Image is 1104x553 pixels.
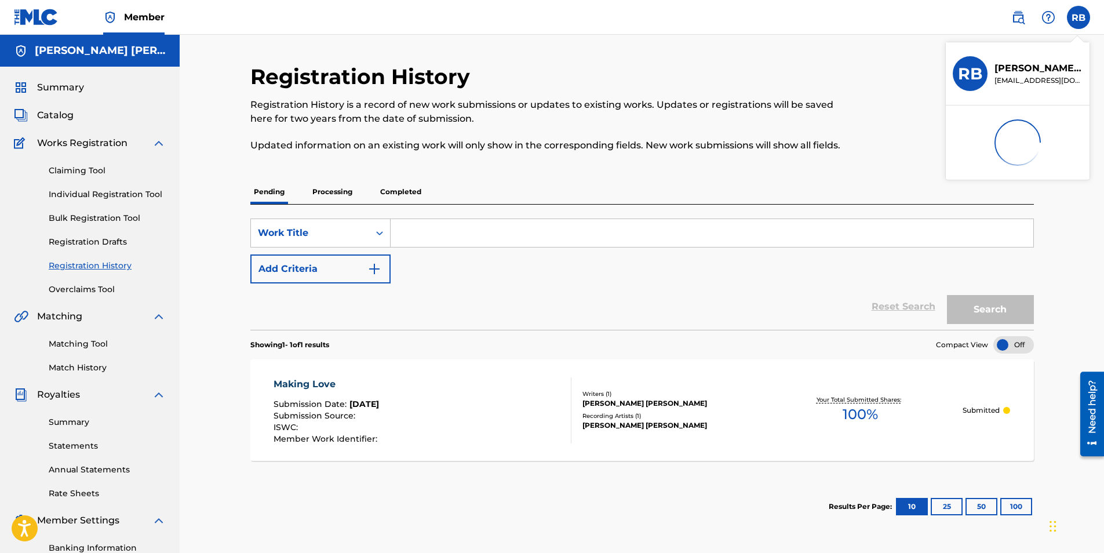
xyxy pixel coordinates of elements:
img: expand [152,136,166,150]
h3: RB [958,64,982,84]
p: songsculptor@yahoo.com [994,75,1083,86]
a: Making LoveSubmission Date:[DATE]Submission Source:ISWC:Member Work Identifier:Writers (1)[PERSON... [250,359,1034,461]
p: Completed [377,180,425,204]
p: Showing 1 - 1 of 1 results [250,340,329,350]
img: Matching [14,310,28,323]
a: Annual Statements [49,464,166,476]
a: Match History [49,362,166,374]
span: Royalties [37,388,80,402]
iframe: Chat Widget [1046,497,1104,553]
a: Summary [49,416,166,428]
button: 100 [1000,498,1032,515]
img: search [1011,10,1025,24]
span: [DATE] [349,399,379,409]
p: Your Total Submitted Shares: [817,395,904,404]
a: Bulk Registration Tool [49,212,166,224]
div: Drag [1050,509,1056,544]
div: Making Love [274,377,380,391]
h2: Registration History [250,64,476,90]
img: Royalties [14,388,28,402]
div: [PERSON_NAME] [PERSON_NAME] [582,420,757,431]
img: help [1041,10,1055,24]
h5: RICHARD MELVIN BROWN [35,44,166,57]
span: 100 % [843,404,878,425]
p: Richard Brown [994,61,1083,75]
div: Work Title [258,226,362,240]
a: Claiming Tool [49,165,166,177]
img: Member Settings [14,514,28,527]
form: Search Form [250,219,1034,330]
div: Help [1037,6,1060,29]
img: preloader [986,111,1049,174]
button: 25 [931,498,963,515]
span: Member Settings [37,514,119,527]
img: expand [152,514,166,527]
a: SummarySummary [14,81,84,94]
p: Pending [250,180,288,204]
div: User Menu [1067,6,1090,29]
img: Catalog [14,108,28,122]
button: 10 [896,498,928,515]
p: Updated information on an existing work will only show in the corresponding fields. New work subm... [250,139,854,152]
p: Results Per Page: [829,501,895,512]
span: ISWC : [274,422,301,432]
div: [PERSON_NAME] [PERSON_NAME] [582,398,757,409]
img: MLC Logo [14,9,59,26]
span: Compact View [936,340,988,350]
div: Writers ( 1 ) [582,390,757,398]
img: expand [152,310,166,323]
p: Processing [309,180,356,204]
span: Catalog [37,108,74,122]
iframe: Resource Center [1072,368,1104,461]
img: Accounts [14,44,28,58]
span: Summary [37,81,84,94]
a: Statements [49,440,166,452]
p: Registration History is a record of new work submissions or updates to existing works. Updates or... [250,98,854,126]
a: Matching Tool [49,338,166,350]
img: expand [152,388,166,402]
a: CatalogCatalog [14,108,74,122]
span: Works Registration [37,136,127,150]
a: Individual Registration Tool [49,188,166,201]
span: Matching [37,310,82,323]
span: Submission Date : [274,399,349,409]
img: Works Registration [14,136,29,150]
p: Submitted [963,405,1000,416]
span: Member [124,10,165,24]
button: Add Criteria [250,254,391,283]
button: 50 [965,498,997,515]
a: Public Search [1007,6,1030,29]
img: Top Rightsholder [103,10,117,24]
img: 9d2ae6d4665cec9f34b9.svg [367,262,381,276]
a: Overclaims Tool [49,283,166,296]
span: Member Work Identifier : [274,434,380,444]
img: Summary [14,81,28,94]
a: Registration History [49,260,166,272]
a: Rate Sheets [49,487,166,500]
div: Recording Artists ( 1 ) [582,412,757,420]
a: Registration Drafts [49,236,166,248]
span: Submission Source : [274,410,358,421]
